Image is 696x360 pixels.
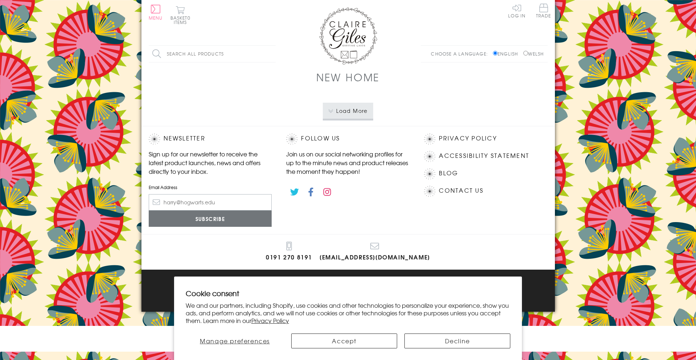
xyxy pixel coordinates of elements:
a: Trade [536,4,551,19]
button: Load More [323,103,373,119]
a: Privacy Policy [439,134,497,143]
p: Choose a language: [431,50,491,57]
span: Manage preferences [200,336,270,345]
p: © 2025 . [149,293,548,300]
input: Search all products [149,46,276,62]
h2: Newsletter [149,134,272,144]
a: [EMAIL_ADDRESS][DOMAIN_NAME] [320,242,430,262]
span: Menu [149,15,163,21]
input: harry@hogwarts.edu [149,194,272,210]
h1: New Home [316,70,380,85]
h2: Cookie consent [186,288,511,298]
a: Privacy Policy [251,316,289,325]
label: Email Address [149,184,272,191]
p: We and our partners, including Shopify, use cookies and other technologies to personalize your ex... [186,302,511,324]
label: Welsh [523,50,544,57]
a: Log In [508,4,526,18]
button: Accept [291,334,397,348]
input: Welsh [523,51,528,56]
a: Blog [439,168,458,178]
span: Trade [536,4,551,18]
button: Basket0 items [170,6,190,24]
a: Contact Us [439,186,483,196]
a: Accessibility Statement [439,151,529,161]
input: English [493,51,498,56]
p: Join us on our social networking profiles for up to the minute news and product releases the mome... [286,150,409,176]
button: Manage preferences [186,334,284,348]
input: Search [268,46,276,62]
h2: Follow Us [286,134,409,144]
span: 0 items [174,15,190,25]
input: Subscribe [149,210,272,227]
button: Decline [404,334,510,348]
label: English [493,50,522,57]
button: Menu [149,5,163,20]
img: Claire Giles Greetings Cards [319,7,377,65]
a: 0191 270 8191 [266,242,312,262]
p: Sign up for our newsletter to receive the latest product launches, news and offers directly to yo... [149,150,272,176]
